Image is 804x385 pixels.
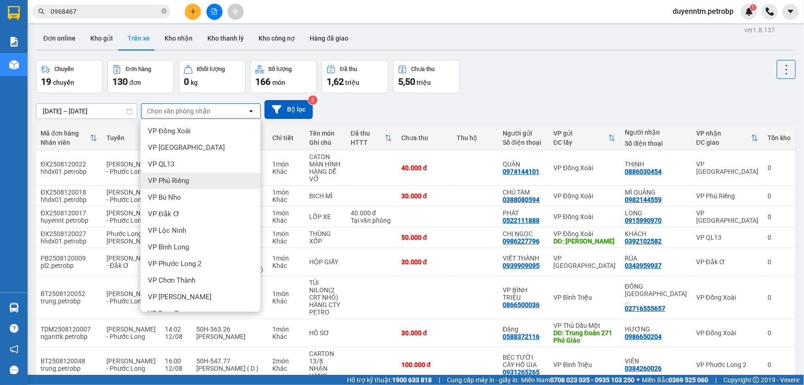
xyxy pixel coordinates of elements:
span: VP Lộc Ninh [148,226,186,235]
span: [PERSON_NAME] - Phước Long [106,160,156,175]
span: [PERSON_NAME] - Phước Long [106,189,156,203]
div: 0 [768,361,791,368]
div: 0866500036 [503,301,540,308]
div: Khác [272,168,300,175]
div: VP Đồng Xoài [696,294,758,301]
div: pl2.petrobp [41,262,97,269]
div: nganttk.petrobp [41,333,97,340]
div: VP [GEOGRAPHIC_DATA] [696,209,758,224]
span: kg [191,79,198,86]
button: plus [185,4,201,20]
div: LỐP XE [309,213,341,220]
span: [PERSON_NAME] - Đắk Ơ [106,255,156,269]
div: Tồn kho [768,134,791,142]
strong: 1900 633 818 [392,376,432,384]
button: Đơn hàng130đơn [107,60,174,93]
div: TDM2508120007 [41,326,97,333]
div: VIÊN [625,357,687,365]
span: VP Chơn Thành [148,276,195,285]
div: 13/8 NHẬN HÀNG [309,357,341,379]
div: 0986650204 [625,333,662,340]
button: Khối lượng0kg [179,60,246,93]
span: 1 [751,4,755,11]
div: 1 món [272,326,300,333]
div: 0384260026 [625,365,662,372]
span: VP [PERSON_NAME] [148,292,211,302]
div: DĐ: TÂN TIẾN [553,237,616,245]
div: VP Bình Triệu [553,294,616,301]
span: Miền Nam [521,375,634,385]
button: Bộ lọc [264,100,313,119]
div: VIẾT THÀNH [503,255,544,262]
div: VP Đồng Xoài [553,192,616,200]
input: Select a date range. [36,104,137,118]
span: ⚪️ [637,378,640,382]
span: chuyến [53,79,74,86]
span: file-add [211,8,217,15]
span: VP Bình Long [148,243,189,252]
div: 0982144559 [625,196,662,203]
img: logo-vxr [8,6,20,20]
span: 5,50 [398,76,415,87]
div: Chưa thu [401,134,447,142]
svg: open [247,107,255,115]
div: trung.petrobp [41,297,97,305]
div: LONG [625,209,687,217]
div: VP Đắk Ơ [696,258,758,266]
div: HÀNG DỄ VỠ [309,168,341,183]
span: VP Đồng Xoài [148,126,191,136]
div: Đơn hàng [126,66,151,72]
div: ĐC giao [696,139,751,146]
span: VP Bom Bo [148,309,183,318]
div: 1 món [272,160,300,168]
div: ĐX2508120027 [41,230,97,237]
div: Ghi chú [309,139,341,146]
span: Cung cấp máy in - giấy in: [447,375,519,385]
div: VP Đồng Xoài [696,329,758,337]
span: [PERSON_NAME] - Phước Long [106,209,156,224]
button: Chuyến19chuyến [36,60,103,93]
div: Khác [272,237,300,245]
div: VP nhận [696,130,751,137]
div: 02716555657 [625,305,665,312]
button: Kho gửi [83,27,120,49]
div: 0 [768,213,791,220]
div: VP gửi [553,130,608,137]
div: VP Phước Long 2 [696,361,758,368]
button: Số lượng166món [250,60,317,93]
div: VP [GEOGRAPHIC_DATA] [696,160,758,175]
span: đơn [129,79,141,86]
div: Chuyến [54,66,74,72]
div: 0974144101 [503,168,540,175]
div: Khác [272,365,300,372]
div: Số điện thoại [503,139,544,146]
div: PHÁT [503,209,544,217]
span: món [272,79,285,86]
div: Chi tiết [272,134,300,142]
div: 14:02 [165,326,187,333]
div: Khác [272,333,300,340]
span: notification [10,345,18,354]
div: 1 món [272,255,300,262]
strong: 0369 525 060 [669,376,708,384]
img: solution-icon [9,37,19,47]
div: 0 [768,258,791,266]
div: Số lượng [269,66,292,72]
div: VP Đồng Xoài [553,213,616,220]
img: icon-new-feature [745,7,753,16]
div: HTTT [351,139,385,146]
span: caret-down [786,7,795,16]
div: BÉC TƯỚI CÂY HỒ GIA [503,354,544,368]
span: VP QL13 [148,160,174,169]
div: 0388080594 [503,196,540,203]
div: TÚI NILON(2 CRT NHỎ) [309,279,341,301]
span: Phước Long - [PERSON_NAME] [106,230,156,245]
div: ĐX2508120022 [41,160,97,168]
div: HỒ SƠ [309,329,341,337]
span: Miền Bắc [642,375,708,385]
span: close-circle [161,8,167,14]
button: Kho nhận [157,27,200,49]
div: 100.000 đ [401,361,447,368]
span: 0 [184,76,189,87]
div: huyennt.petrobp [41,217,97,224]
